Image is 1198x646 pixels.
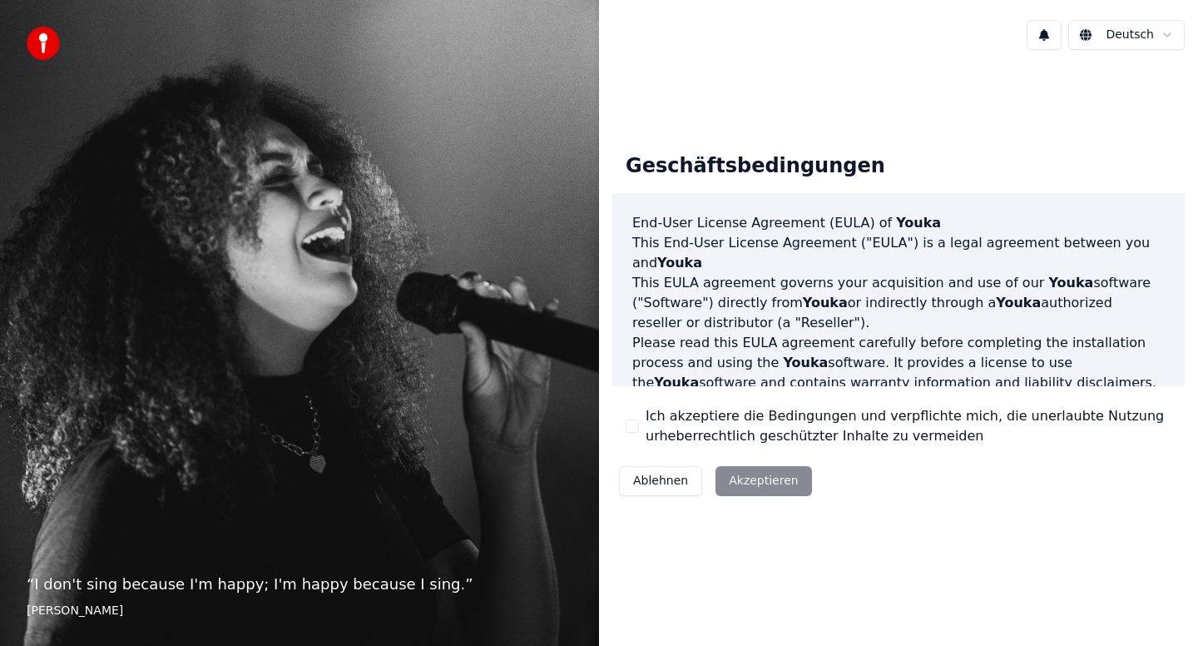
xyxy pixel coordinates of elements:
img: youka [27,27,60,60]
p: Please read this EULA agreement carefully before completing the installation process and using th... [632,333,1165,393]
span: Youka [1048,275,1093,291]
p: This EULA agreement governs your acquisition and use of our software ("Software") directly from o... [632,273,1165,333]
button: Ablehnen [619,466,702,496]
h3: End-User License Agreement (EULA) of [632,213,1165,233]
span: Youka [783,355,828,370]
span: Youka [996,295,1041,311]
span: Youka [654,375,699,390]
p: This End-User License Agreement ("EULA") is a legal agreement between you and [632,233,1165,273]
footer: [PERSON_NAME] [27,603,572,619]
span: Youka [803,295,848,311]
div: Geschäftsbedingungen [612,140,898,193]
p: “ I don't sing because I'm happy; I'm happy because I sing. ” [27,573,572,596]
span: Youka [657,255,702,271]
span: Youka [896,215,941,231]
label: Ich akzeptiere die Bedingungen und verpflichte mich, die unerlaubte Nutzung urheberrechtlich gesc... [646,406,1171,446]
